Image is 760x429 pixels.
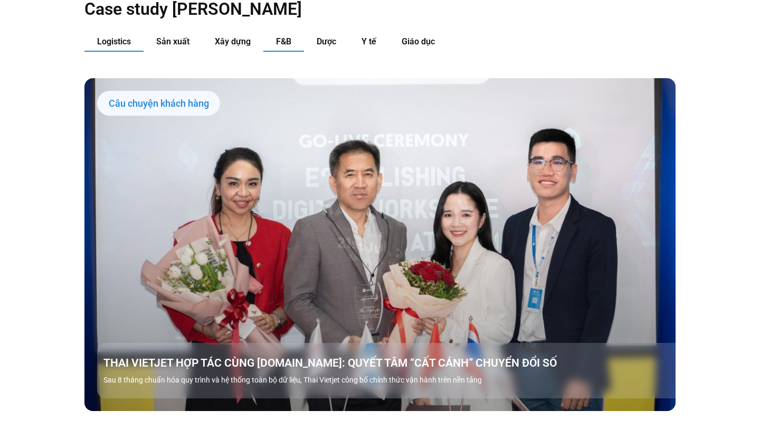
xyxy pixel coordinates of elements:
[156,36,189,46] span: Sản xuất
[276,36,291,46] span: F&B
[317,36,336,46] span: Dược
[362,36,376,46] span: Y tế
[103,375,682,386] p: Sau 8 tháng chuẩn hóa quy trình và hệ thống toàn bộ dữ liệu, Thai Vietjet công bố chính thức vận ...
[103,356,682,370] a: THAI VIETJET HỢP TÁC CÙNG [DOMAIN_NAME]: QUYẾT TÂM “CẤT CÁNH” CHUYỂN ĐỔI SỐ
[215,36,251,46] span: Xây dựng
[97,36,131,46] span: Logistics
[402,36,435,46] span: Giáo dục
[97,91,220,116] div: Câu chuyện khách hàng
